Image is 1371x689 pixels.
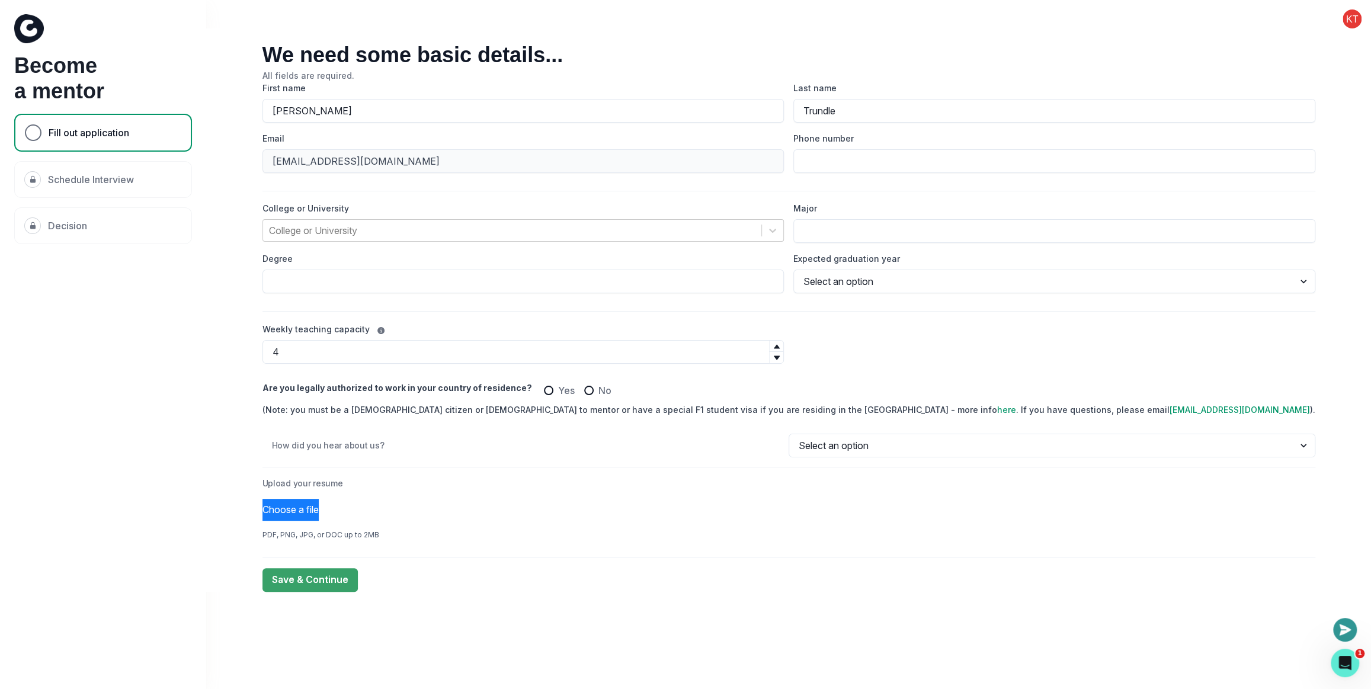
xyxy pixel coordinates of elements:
a: [EMAIL_ADDRESS][DOMAIN_NAME] [1170,405,1310,415]
p: Schedule Interview [48,172,134,187]
label: Degree [262,252,777,265]
button: Choose a file [262,499,319,521]
div: Decision [14,207,192,244]
iframe: Intercom live chat [1331,649,1359,677]
label: Last name [793,82,1308,94]
label: Phone number [793,132,1308,145]
label: Major [793,202,1308,214]
button: Save & Continue [262,568,358,592]
label: First name [262,82,777,94]
label: Are you legally authorized to work in your country of residence? [262,382,532,394]
span: 1 [1355,649,1364,658]
span: No [598,383,611,398]
span: Yes [558,383,575,398]
p: Fill out application [49,126,129,140]
label: Upload your resume [262,477,1308,489]
div: (Note: you must be a [DEMOGRAPHIC_DATA] citizen or [DEMOGRAPHIC_DATA] to mentor or have a special... [262,403,1315,416]
h2: We need some basic details... [262,43,1315,67]
label: Weekly teaching capacity [262,323,370,335]
div: Schedule Interview [14,161,192,198]
label: College or University [262,202,777,214]
div: Fill out application [14,114,192,152]
div: PDF, PNG, JPG, or DOC up to 2MB [262,530,1315,539]
h1: Become a mentor [14,53,192,104]
p: All fields are required. [262,69,1315,82]
p: Decision [48,219,87,233]
button: profile picture [1333,9,1371,28]
a: here [997,405,1016,415]
button: Open or close messaging widget [1333,618,1357,642]
label: Email [262,132,777,145]
p: How did you hear about us? [272,441,789,450]
img: Curious Cardinals Logo [14,14,44,43]
label: Expected graduation year [793,252,1308,265]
